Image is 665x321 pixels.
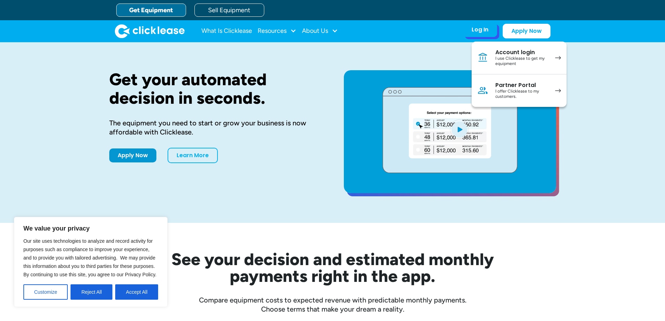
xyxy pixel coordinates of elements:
[472,26,488,33] div: Log In
[495,49,548,56] div: Account login
[477,52,488,63] img: Bank icon
[23,224,158,233] p: We value your privacy
[109,70,322,107] h1: Get your automated decision in seconds.
[472,42,567,74] a: Account loginI use Clicklease to get my equipment
[495,56,548,67] div: I use Clicklease to get my equipment
[302,24,338,38] div: About Us
[472,42,567,107] nav: Log In
[555,89,561,93] img: arrow
[23,284,68,300] button: Customize
[137,251,528,284] h2: See your decision and estimated monthly payments right in the app.
[477,85,488,96] img: Person icon
[115,24,185,38] img: Clicklease logo
[258,24,296,38] div: Resources
[503,24,551,38] a: Apply Now
[71,284,112,300] button: Reject All
[555,56,561,60] img: arrow
[109,118,322,137] div: The equipment you need to start or grow your business is now affordable with Clicklease.
[115,24,185,38] a: home
[450,119,469,139] img: Blue play button logo on a light blue circular background
[495,82,548,89] div: Partner Portal
[472,74,567,107] a: Partner PortalI offer Clicklease to my customers.
[115,284,158,300] button: Accept All
[201,24,252,38] a: What Is Clicklease
[109,148,156,162] a: Apply Now
[168,148,218,163] a: Learn More
[194,3,264,17] a: Sell Equipment
[116,3,186,17] a: Get Equipment
[109,296,556,314] div: Compare equipment costs to expected revenue with predictable monthly payments. Choose terms that ...
[495,89,548,100] div: I offer Clicklease to my customers.
[344,70,556,193] a: open lightbox
[23,238,156,277] span: Our site uses technologies to analyze and record activity for purposes such as compliance to impr...
[14,217,168,307] div: We value your privacy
